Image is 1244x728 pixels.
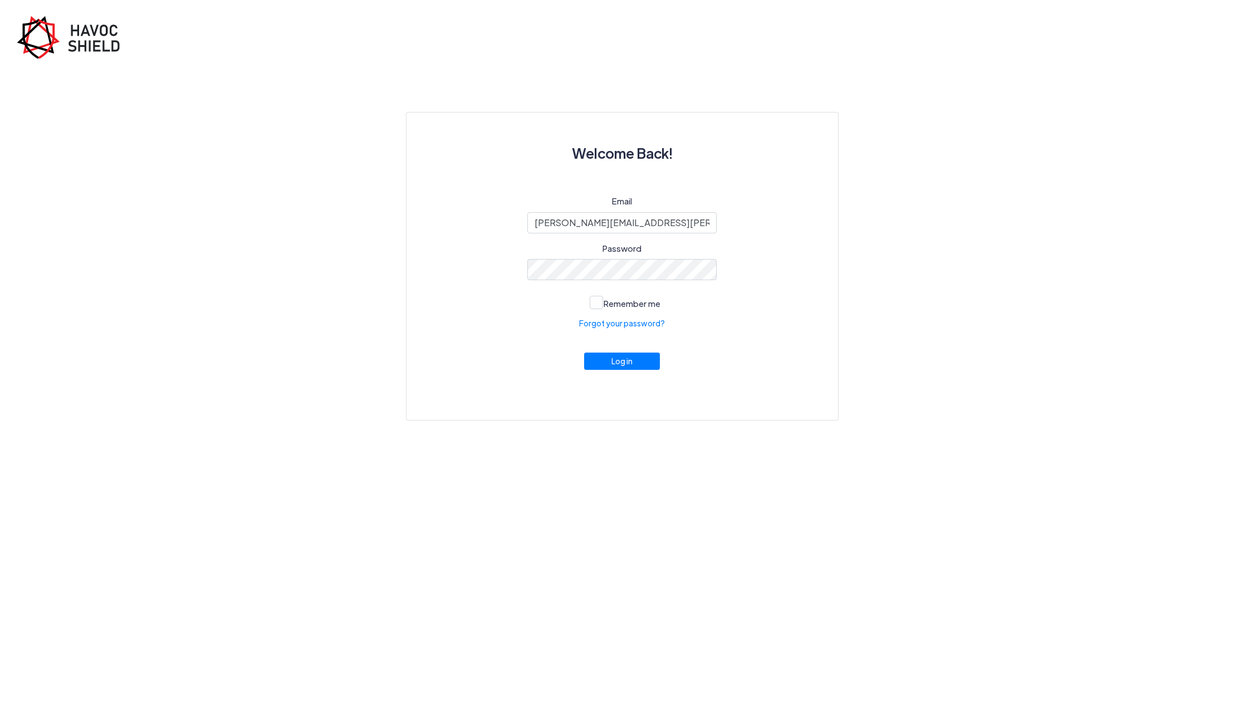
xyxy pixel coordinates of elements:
button: Log in [584,353,660,370]
img: havoc-shield-register-logo.png [17,16,128,58]
label: Password [603,242,641,255]
span: Remember me [604,298,660,309]
label: Email [612,195,632,208]
a: Forgot your password? [579,317,665,329]
h3: Welcome Back! [433,139,811,167]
